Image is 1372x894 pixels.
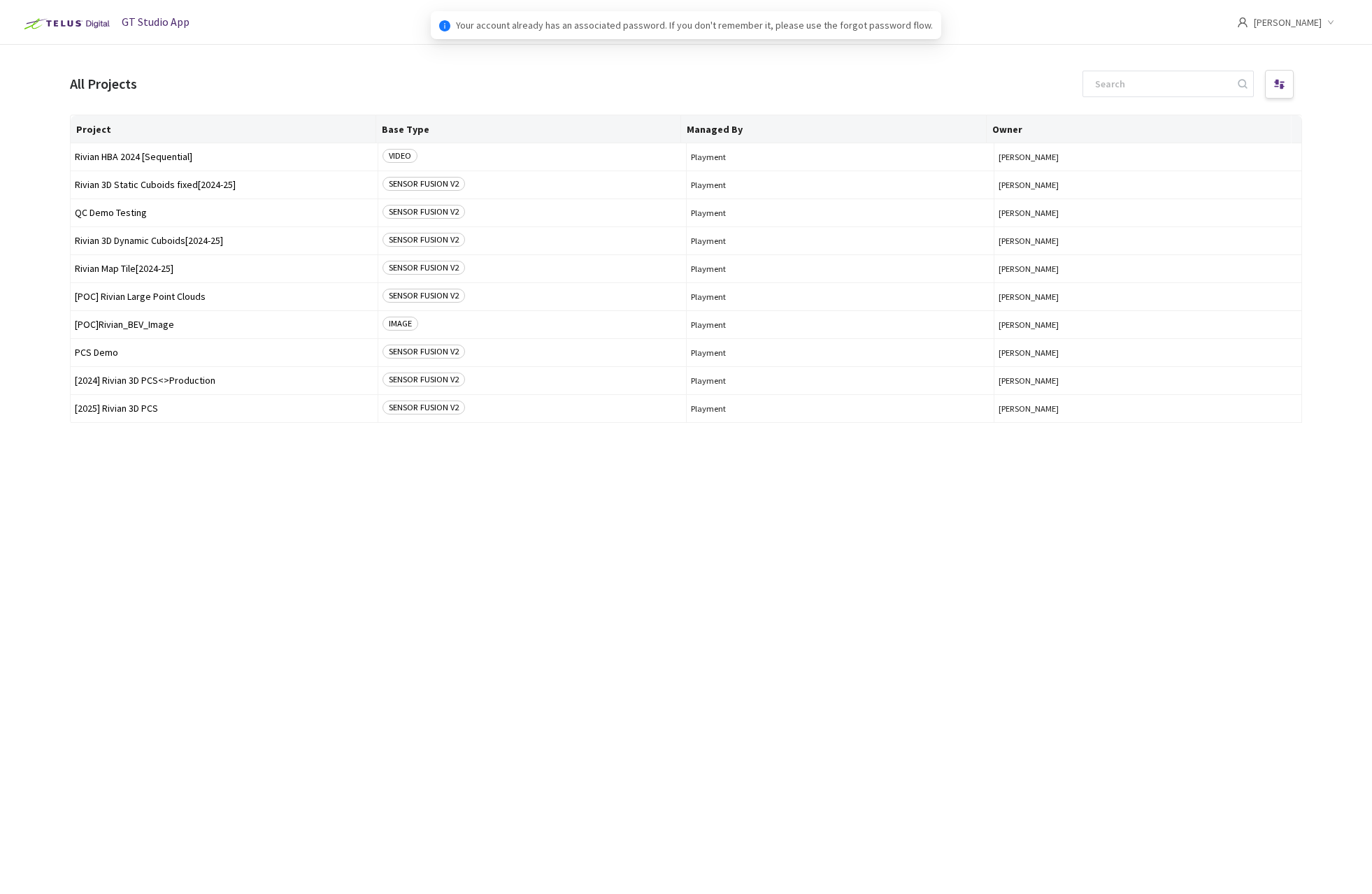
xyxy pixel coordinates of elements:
span: Playment [691,403,989,414]
span: SENSOR FUSION V2 [383,205,465,219]
th: Project [71,115,376,143]
span: Playment [691,347,989,358]
span: GT Studio App [122,15,190,29]
span: Your account already has an associated password. If you don't remember it, please use the forgot ... [456,17,933,33]
span: user [1237,17,1248,28]
span: Playment [691,375,989,386]
span: Rivian Map Tile[2024-25] [75,264,373,274]
input: Search [1087,71,1236,96]
span: SENSOR FUSION V2 [383,261,465,275]
span: Rivian HBA 2024 [Sequential] [75,152,373,162]
button: [PERSON_NAME] [999,152,1297,162]
button: [PERSON_NAME] [999,319,1297,330]
img: Telus [17,13,114,35]
th: Managed By [681,115,987,143]
span: SENSOR FUSION V2 [383,289,465,303]
span: Playment [691,152,989,162]
span: Playment [691,236,989,246]
span: SENSOR FUSION V2 [383,345,465,359]
span: SENSOR FUSION V2 [383,373,465,387]
span: down [1327,19,1334,26]
button: [PERSON_NAME] [999,236,1297,246]
button: [PERSON_NAME] [999,291,1297,302]
button: [PERSON_NAME] [999,208,1297,218]
button: [PERSON_NAME] [999,375,1297,386]
button: [PERSON_NAME] [999,403,1297,414]
span: QC Demo Testing [75,208,373,218]
button: [PERSON_NAME] [999,180,1297,190]
span: [2025] Rivian 3D PCS [75,403,373,414]
span: SENSOR FUSION V2 [383,233,465,247]
span: Rivian 3D Static Cuboids fixed[2024-25] [75,180,373,190]
span: [POC]Rivian_BEV_Image [75,319,373,330]
span: [2024] Rivian 3D PCS<>Production [75,375,373,386]
span: VIDEO [383,149,417,163]
span: Playment [691,319,989,330]
span: Playment [691,291,989,302]
span: IMAGE [383,317,418,331]
span: Playment [691,264,989,274]
button: [PERSON_NAME] [999,264,1297,274]
span: Rivian 3D Dynamic Cuboids[2024-25] [75,236,373,246]
div: All Projects [70,74,137,94]
span: [POC] Rivian Large Point Clouds [75,291,373,302]
span: SENSOR FUSION V2 [383,401,465,414]
span: Playment [691,180,989,190]
th: Owner [987,115,1292,143]
span: SENSOR FUSION V2 [383,177,465,191]
span: info-circle [439,20,450,31]
span: Playment [691,208,989,218]
th: Base Type [376,115,682,143]
button: [PERSON_NAME] [999,347,1297,358]
span: PCS Demo [75,347,373,358]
